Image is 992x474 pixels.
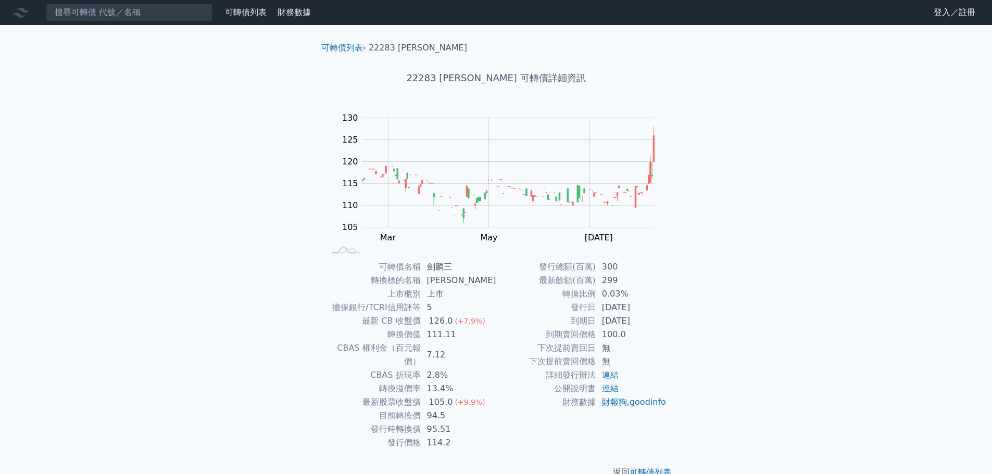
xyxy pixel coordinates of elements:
[278,7,311,17] a: 財務數據
[421,409,496,422] td: 94.5
[325,422,421,436] td: 發行時轉換價
[421,301,496,314] td: 5
[325,274,421,287] td: 轉換標的名稱
[496,382,596,395] td: 公開說明書
[325,395,421,409] td: 最新股票收盤價
[313,71,680,85] h1: 22283 [PERSON_NAME] 可轉債詳細資訊
[325,368,421,382] td: CBAS 折現率
[496,287,596,301] td: 轉換比例
[496,301,596,314] td: 發行日
[421,328,496,341] td: 111.11
[325,409,421,422] td: 目前轉換價
[596,395,667,409] td: ,
[325,301,421,314] td: 擔保銀行/TCRI信用評等
[596,355,667,368] td: 無
[596,260,667,274] td: 300
[342,157,358,166] tspan: 120
[480,233,497,242] tspan: May
[596,301,667,314] td: [DATE]
[321,42,366,54] li: ›
[342,113,358,123] tspan: 130
[321,43,363,53] a: 可轉債列表
[585,233,613,242] tspan: [DATE]
[337,113,670,242] g: Chart
[46,4,212,21] input: 搜尋可轉債 代號／名稱
[380,233,396,242] tspan: Mar
[421,436,496,450] td: 114.2
[325,287,421,301] td: 上市櫃別
[496,260,596,274] td: 發行總額(百萬)
[496,314,596,328] td: 到期日
[325,314,421,328] td: 最新 CB 收盤價
[325,436,421,450] td: 發行價格
[596,287,667,301] td: 0.03%
[225,7,267,17] a: 可轉債列表
[596,328,667,341] td: 100.0
[342,178,358,188] tspan: 115
[602,383,619,393] a: 連結
[455,398,485,406] span: (+9.9%)
[596,314,667,328] td: [DATE]
[369,42,467,54] li: 22283 [PERSON_NAME]
[496,328,596,341] td: 到期賣回價格
[325,341,421,368] td: CBAS 權利金（百元報價）
[496,395,596,409] td: 財務數據
[427,395,455,409] div: 105.0
[496,355,596,368] td: 下次提前賣回價格
[496,368,596,382] td: 詳細發行辦法
[602,370,619,380] a: 連結
[496,274,596,287] td: 最新餘額(百萬)
[325,382,421,395] td: 轉換溢價率
[421,382,496,395] td: 13.4%
[455,317,485,325] span: (+7.9%)
[630,397,666,407] a: goodinfo
[325,260,421,274] td: 可轉債名稱
[602,397,627,407] a: 財報狗
[925,4,984,21] a: 登入／註冊
[421,368,496,382] td: 2.8%
[596,274,667,287] td: 299
[342,222,358,232] tspan: 105
[342,200,358,210] tspan: 110
[427,314,455,328] div: 126.0
[421,260,496,274] td: 劍麟三
[325,328,421,341] td: 轉換價值
[421,341,496,368] td: 7.12
[421,422,496,436] td: 95.51
[496,341,596,355] td: 下次提前賣回日
[342,135,358,145] tspan: 125
[421,287,496,301] td: 上市
[596,341,667,355] td: 無
[421,274,496,287] td: [PERSON_NAME]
